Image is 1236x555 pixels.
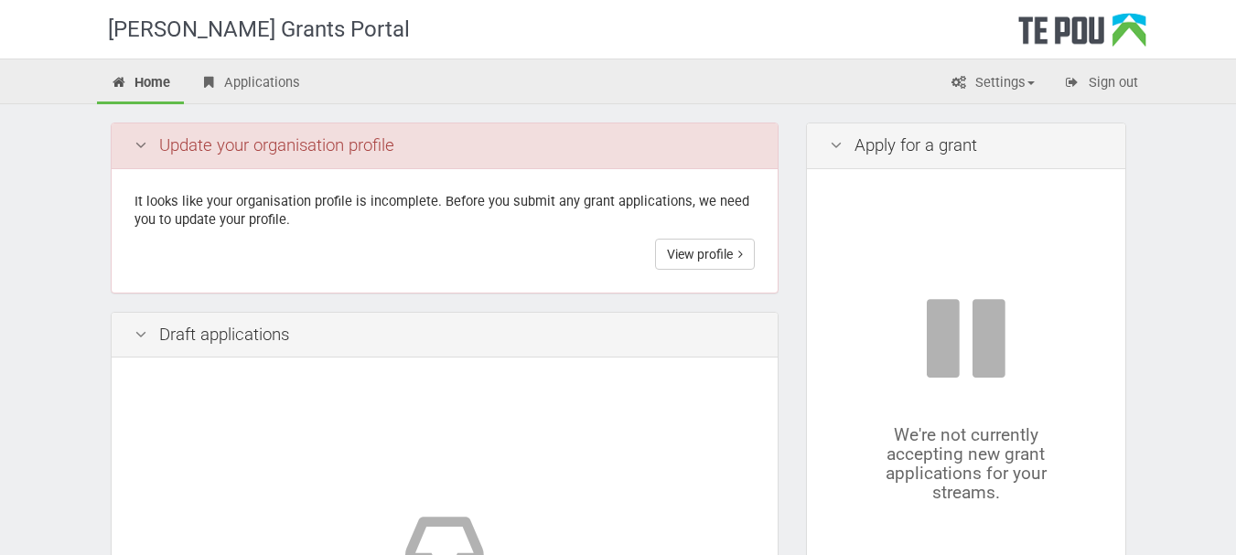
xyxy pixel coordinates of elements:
div: Te Pou Logo [1018,13,1146,59]
a: Settings [937,64,1048,104]
a: Applications [186,64,314,104]
a: Home [97,64,185,104]
div: We're not currently accepting new grant applications for your streams. [862,293,1070,503]
div: Update your organisation profile [112,123,778,169]
div: Apply for a grant [807,123,1125,169]
div: Draft applications [112,313,778,358]
a: View profile [655,239,755,270]
p: It looks like your organisation profile is incomplete. Before you submit any grant applications, ... [134,192,755,229]
a: Sign out [1050,64,1152,104]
